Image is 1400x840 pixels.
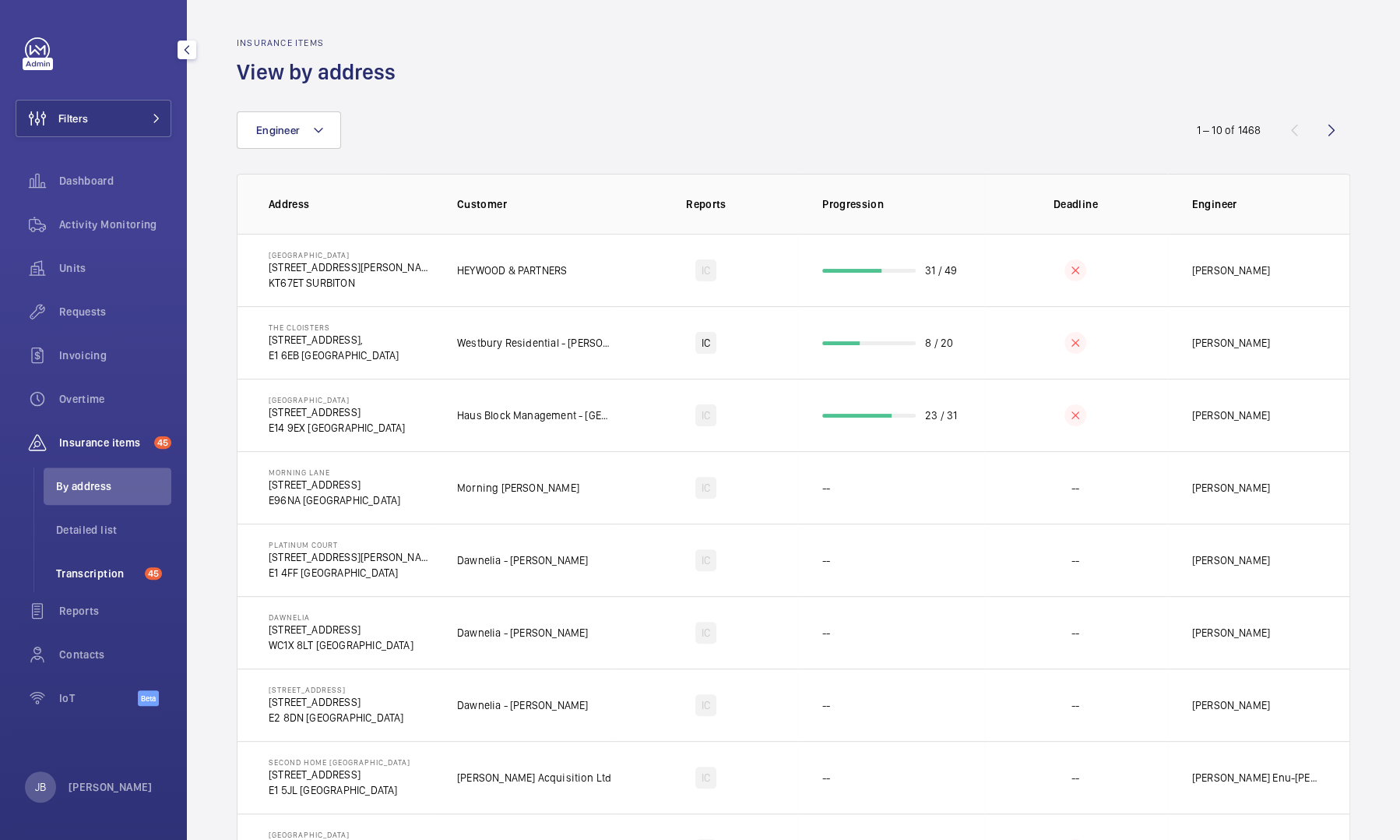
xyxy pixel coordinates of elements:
p: [PERSON_NAME] Enu-[PERSON_NAME] [1192,770,1319,785]
p: E2 8DN [GEOGRAPHIC_DATA] [269,710,403,725]
span: Requests [59,304,171,319]
p: E1 6EB [GEOGRAPHIC_DATA] [269,348,399,363]
p: Dawnelia - [PERSON_NAME] [457,552,588,568]
span: Reports [59,603,171,619]
p: The Cloisters [269,323,399,332]
span: 45 [145,567,162,580]
p: [STREET_ADDRESS] [269,622,413,637]
div: 1 – 10 of 1468 [1196,122,1261,138]
div: IC [695,767,716,789]
p: [PERSON_NAME] [1192,480,1270,496]
span: IoT [59,690,138,706]
p: HEYWOOD & PARTNERS [457,263,567,278]
p: Customer [457,196,615,212]
p: E1 5JL [GEOGRAPHIC_DATA] [269,782,410,798]
p: [PERSON_NAME] [1192,335,1270,351]
span: Units [59,260,171,276]
p: Dawnelia - [PERSON_NAME] [457,697,588,713]
p: [STREET_ADDRESS] [269,477,400,492]
p: [STREET_ADDRESS], [269,332,399,348]
p: [PERSON_NAME] Acquisition Ltd [457,770,611,785]
p: Haus Block Management - [GEOGRAPHIC_DATA] [457,408,615,423]
p: [PERSON_NAME] [1192,552,1270,568]
p: E1 4FF [GEOGRAPHIC_DATA] [269,565,432,581]
p: [STREET_ADDRESS] [269,767,410,782]
p: [STREET_ADDRESS][PERSON_NAME], [269,549,432,565]
div: IC [695,694,716,716]
p: [PERSON_NAME] [1192,697,1270,713]
span: Filters [58,111,88,126]
p: -- [1071,697,1079,713]
button: Engineer [237,111,341,149]
p: [PERSON_NAME] [1192,408,1270,423]
p: [GEOGRAPHIC_DATA] [269,395,406,404]
span: Invoicing [59,348,171,363]
div: IC [695,549,716,571]
p: Engineer [1192,196,1319,212]
p: 31 / 49 [925,263,957,278]
p: Second Home [GEOGRAPHIC_DATA] [269,757,410,767]
h2: Insurance items [237,37,405,48]
p: E14 9EX [GEOGRAPHIC_DATA] [269,420,406,436]
p: -- [822,552,830,568]
div: IC [695,332,716,354]
span: Engineer [256,124,300,136]
span: Transcription [56,566,139,581]
span: Overtime [59,391,171,407]
p: 8 / 20 [925,335,953,351]
p: [PERSON_NAME] [1192,263,1270,278]
p: [STREET_ADDRESS][PERSON_NAME] [269,259,432,275]
p: -- [822,480,830,496]
p: Morning Lane [269,468,400,477]
div: IC [695,259,716,281]
div: IC [695,404,716,426]
p: Morning [PERSON_NAME] [457,480,579,496]
p: [STREET_ADDRESS] [269,685,403,694]
h1: View by address [237,58,405,86]
p: [STREET_ADDRESS] [269,694,403,710]
span: Detailed list [56,522,171,538]
p: [PERSON_NAME] [1192,625,1270,641]
span: Activity Monitoring [59,217,171,232]
p: -- [822,625,830,641]
p: Westbury Residential - [PERSON_NAME] [457,335,615,351]
p: Dawnelia - [PERSON_NAME] [457,625,588,641]
button: Filters [16,100,171,137]
span: 45 [154,436,171,449]
span: Dashboard [59,173,171,189]
p: KT67ET SURBITON [269,275,432,291]
p: 23 / 31 [925,408,957,423]
p: [GEOGRAPHIC_DATA] [269,830,420,839]
span: Contacts [59,647,171,662]
span: Beta [138,690,159,706]
p: [GEOGRAPHIC_DATA] [269,250,432,259]
p: [STREET_ADDRESS] [269,404,406,420]
p: Dawnelia [269,612,413,622]
p: Address [269,196,432,212]
p: -- [1071,770,1079,785]
span: Insurance items [59,435,148,450]
p: -- [1071,480,1079,496]
p: [PERSON_NAME] [69,779,153,795]
p: -- [1071,552,1079,568]
p: -- [1071,625,1079,641]
p: Platinum Court [269,540,432,549]
p: Deadline [995,196,1156,212]
span: By address [56,478,171,494]
p: Progression [822,196,984,212]
p: Reports [626,196,787,212]
div: IC [695,477,716,499]
p: -- [822,770,830,785]
p: WC1X 8LT [GEOGRAPHIC_DATA] [269,637,413,653]
p: -- [822,697,830,713]
div: IC [695,622,716,644]
p: E96NA [GEOGRAPHIC_DATA] [269,492,400,508]
p: JB [35,779,46,795]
